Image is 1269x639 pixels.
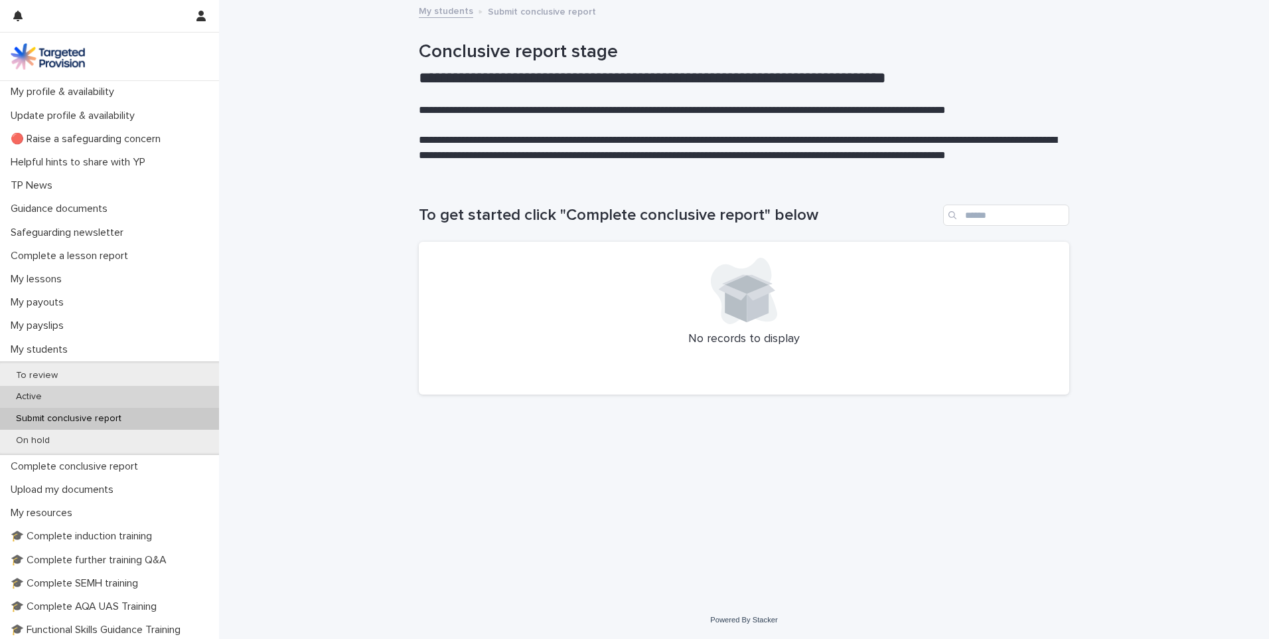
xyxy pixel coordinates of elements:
p: 🎓 Functional Skills Guidance Training [5,624,191,636]
p: My payslips [5,319,74,332]
p: Guidance documents [5,203,118,215]
p: TP News [5,179,63,192]
p: On hold [5,435,60,446]
p: My resources [5,507,83,519]
h1: To get started click "Complete conclusive report" below [419,206,938,225]
img: M5nRWzHhSzIhMunXDL62 [11,43,85,70]
p: Submit conclusive report [5,413,132,424]
p: My lessons [5,273,72,286]
p: Upload my documents [5,484,124,496]
p: No records to display [435,332,1053,347]
p: My students [5,343,78,356]
p: Helpful hints to share with YP [5,156,156,169]
p: Safeguarding newsletter [5,227,134,239]
input: Search [943,205,1069,226]
p: Update profile & availability [5,110,145,122]
p: 🎓 Complete induction training [5,530,163,543]
p: My profile & availability [5,86,125,98]
p: Submit conclusive report [488,3,596,18]
p: 🎓 Complete AQA UAS Training [5,600,167,613]
p: Complete a lesson report [5,250,139,262]
p: Active [5,391,52,403]
a: My students [419,3,473,18]
p: To review [5,370,68,381]
a: Powered By Stacker [710,616,777,624]
p: Complete conclusive report [5,460,149,473]
p: 🎓 Complete further training Q&A [5,554,177,567]
p: 🎓 Complete SEMH training [5,577,149,590]
p: My payouts [5,296,74,309]
p: 🔴 Raise a safeguarding concern [5,133,171,145]
h1: Conclusive report stage [419,41,1069,64]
